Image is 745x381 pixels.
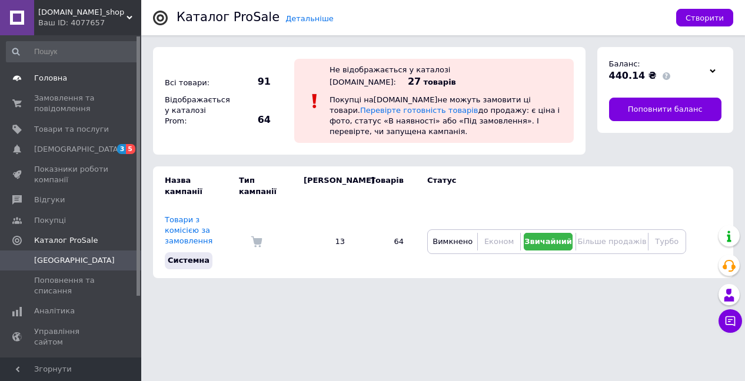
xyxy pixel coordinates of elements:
[676,9,733,26] button: Створити
[433,237,473,246] span: Вимкнено
[655,237,679,246] span: Турбо
[306,92,324,110] img: :exclamation:
[126,144,135,154] span: 5
[162,75,227,91] div: Всі товари:
[330,65,450,86] div: Не відображається у каталозі [DOMAIN_NAME]:
[360,106,478,115] a: Перевірте готовність товарів
[34,144,121,155] span: [DEMOGRAPHIC_DATA]
[34,255,115,266] span: [GEOGRAPHIC_DATA]
[719,309,742,333] button: Чат з покупцем
[153,166,239,205] td: Назва кампанії
[34,124,109,135] span: Товари та послуги
[423,78,455,86] span: товарів
[230,75,271,88] span: 91
[230,113,271,126] span: 64
[117,144,127,154] span: 3
[168,256,209,265] span: Системна
[481,233,517,250] button: Економ
[357,166,415,205] td: Товарів
[524,237,572,246] span: Звичайний
[431,233,474,250] button: Вимкнено
[251,236,262,248] img: Комісія за замовлення
[357,206,415,278] td: 64
[651,233,683,250] button: Турбо
[34,93,109,114] span: Замовлення та повідомлення
[239,166,292,205] td: Тип кампанії
[34,73,67,83] span: Головна
[285,14,334,23] a: Детальніше
[38,18,141,28] div: Ваш ID: 4077657
[34,195,65,205] span: Відгуки
[330,95,560,136] span: Покупці на [DOMAIN_NAME] не можуть замовити ці товари. до продажу: є ціна і фото, статус «В наявн...
[34,306,75,316] span: Аналітика
[686,14,724,22] span: Створити
[162,92,227,130] div: Відображається у каталозі Prom:
[292,166,357,205] td: [PERSON_NAME]
[628,104,703,115] span: Поповнити баланс
[292,206,357,278] td: 13
[415,166,686,205] td: Статус
[484,237,514,246] span: Економ
[34,275,109,296] span: Поповнення та списання
[34,357,109,378] span: Гаманець компанії
[34,235,98,246] span: Каталог ProSale
[609,70,657,81] span: 440.14 ₴
[38,7,127,18] span: So.va_shop
[408,76,421,87] span: 27
[609,59,640,68] span: Баланс:
[34,326,109,347] span: Управління сайтом
[524,233,573,250] button: Звичайний
[165,215,212,245] a: Товари з комісією за замовлення
[577,237,646,246] span: Більше продажів
[579,233,644,250] button: Більше продажів
[609,98,722,121] a: Поповнити баланс
[6,41,139,62] input: Пошук
[34,215,66,226] span: Покупці
[177,11,280,24] div: Каталог ProSale
[34,164,109,185] span: Показники роботи компанії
